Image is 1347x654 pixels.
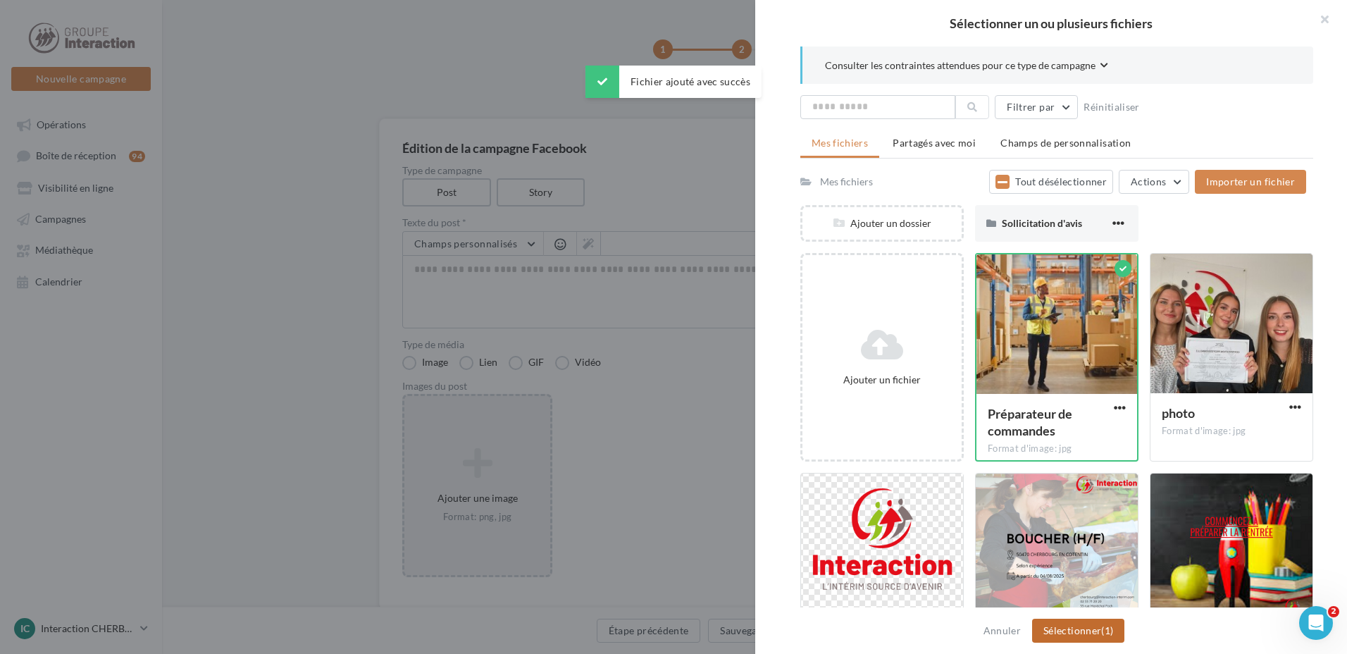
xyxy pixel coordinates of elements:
[1162,425,1301,438] div: Format d'image: jpg
[1000,137,1131,149] span: Champs de personnalisation
[1206,175,1295,187] span: Importer un fichier
[1195,170,1306,194] button: Importer un fichier
[893,137,976,149] span: Partagés avec moi
[802,216,962,230] div: Ajouter un dossier
[1131,175,1166,187] span: Actions
[988,443,1126,455] div: Format d'image: jpg
[585,66,762,98] div: Fichier ajouté avec succès
[1299,606,1333,640] iframe: Intercom live chat
[978,622,1026,639] button: Annuler
[995,95,1078,119] button: Filtrer par
[1101,624,1113,636] span: (1)
[1032,619,1124,643] button: Sélectionner(1)
[1078,99,1146,116] button: Réinitialiser
[808,373,956,387] div: Ajouter un fichier
[1119,170,1189,194] button: Actions
[778,17,1324,30] h2: Sélectionner un ou plusieurs fichiers
[812,137,868,149] span: Mes fichiers
[1162,405,1195,421] span: photo
[988,406,1072,438] span: Préparateur de commandes
[825,58,1108,75] button: Consulter les contraintes attendues pour ce type de campagne
[1328,606,1339,617] span: 2
[820,175,873,189] div: Mes fichiers
[1002,217,1082,229] span: Sollicitation d'avis
[825,58,1095,73] span: Consulter les contraintes attendues pour ce type de campagne
[989,170,1113,194] button: Tout désélectionner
